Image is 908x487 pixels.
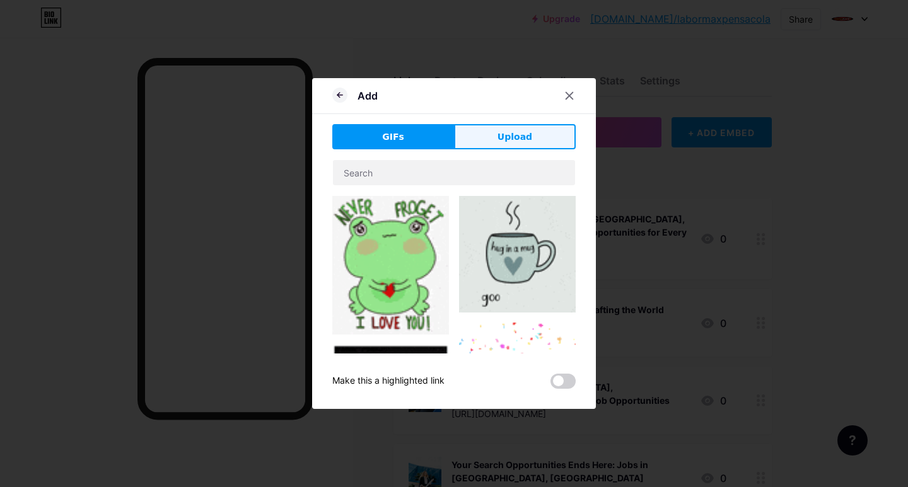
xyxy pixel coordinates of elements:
img: Gihpy [332,196,449,335]
button: GIFs [332,124,454,149]
img: Gihpy [459,323,576,439]
div: Add [358,88,378,103]
input: Search [333,160,575,185]
button: Upload [454,124,576,149]
span: GIFs [382,130,404,144]
span: Upload [498,130,532,144]
div: Make this a highlighted link [332,374,445,389]
img: Gihpy [332,345,449,428]
img: Gihpy [459,196,576,312]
